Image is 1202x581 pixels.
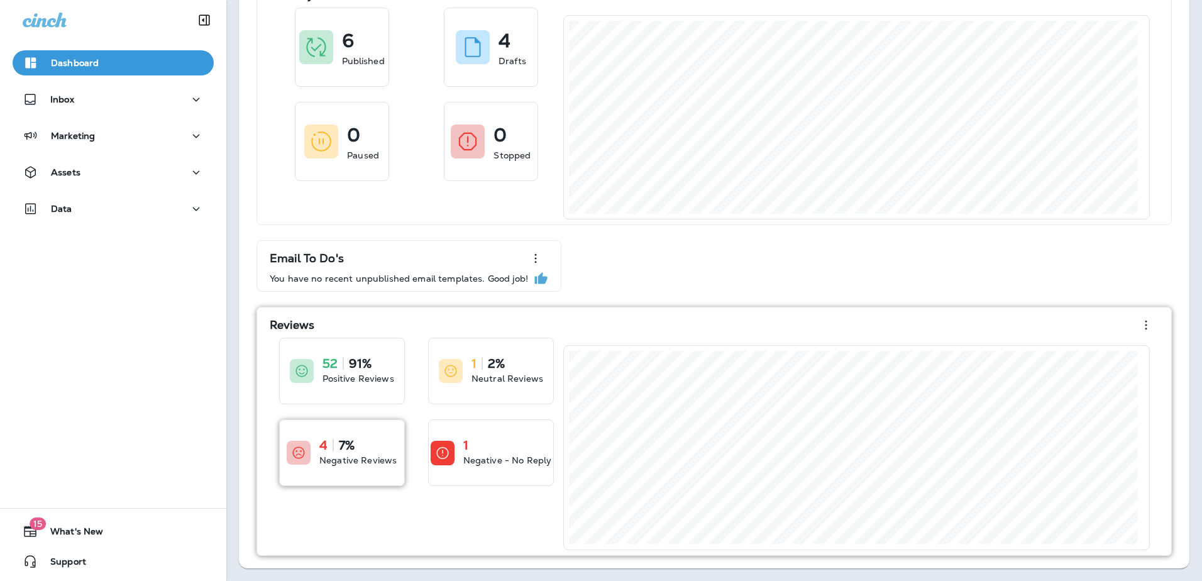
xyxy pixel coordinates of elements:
[323,372,394,385] p: Positive Reviews
[51,204,72,214] p: Data
[342,55,385,67] p: Published
[499,35,510,47] p: 4
[319,439,328,451] p: 4
[51,131,95,141] p: Marketing
[319,454,397,467] p: Negative Reviews
[471,357,477,370] p: 1
[270,252,344,265] p: Email To Do's
[339,439,355,451] p: 7%
[463,439,468,451] p: 1
[13,196,214,221] button: Data
[13,123,214,148] button: Marketing
[187,8,222,33] button: Collapse Sidebar
[347,149,379,162] p: Paused
[488,357,505,370] p: 2%
[471,372,543,385] p: Neutral Reviews
[493,129,507,141] p: 0
[38,556,86,572] span: Support
[38,526,103,541] span: What's New
[13,50,214,75] button: Dashboard
[51,167,80,177] p: Assets
[347,129,360,141] p: 0
[13,549,214,574] button: Support
[13,519,214,544] button: 15What's New
[349,357,372,370] p: 91%
[323,357,338,370] p: 52
[13,87,214,112] button: Inbox
[30,517,46,530] span: 15
[270,274,528,284] p: You have no recent unpublished email templates. Good job!
[51,58,99,68] p: Dashboard
[493,149,531,162] p: Stopped
[13,160,214,185] button: Assets
[342,35,354,47] p: 6
[270,319,314,331] p: Reviews
[499,55,526,67] p: Drafts
[463,454,552,467] p: Negative - No Reply
[50,94,74,104] p: Inbox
